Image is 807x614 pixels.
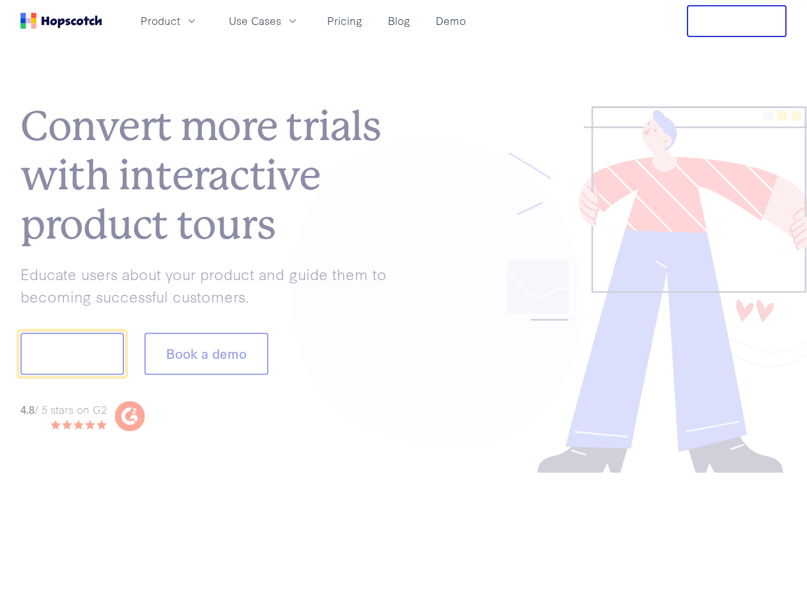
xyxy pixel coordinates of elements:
span: Use Cases [229,13,281,29]
a: Blog [383,10,415,31]
button: Show me! [20,333,124,375]
button: Free Trial [687,5,787,37]
button: Book a demo [144,333,268,375]
a: Home [20,13,102,29]
p: Educate users about your product and guide them to becoming successful customers. [20,263,404,307]
button: Use Cases [221,10,307,31]
button: Product [133,10,206,31]
span: Product [141,13,180,29]
a: Pricing [322,10,367,31]
a: Demo [431,10,471,31]
div: / 5 stars on G2 [20,402,107,418]
h1: Convert more trials with interactive product tours [20,102,404,249]
strong: 4.8 [20,402,35,416]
